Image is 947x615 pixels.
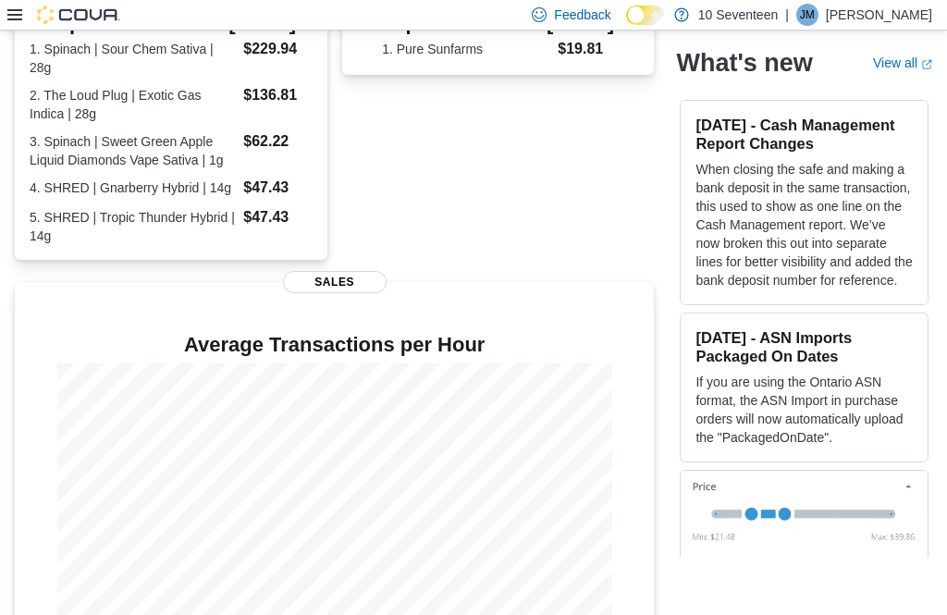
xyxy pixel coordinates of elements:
[626,6,665,25] input: Dark Mode
[554,6,610,24] span: Feedback
[30,334,639,356] h4: Average Transactions per Hour
[382,40,550,58] dt: 1. Pure Sunfarms
[695,328,913,365] h3: [DATE] - ASN Imports Packaged On Dates
[785,4,789,26] p: |
[30,132,236,169] dt: 3. Spinach | Sweet Green Apple Liquid Diamonds Vape Sativa | 1g
[695,160,913,289] p: When closing the safe and making a bank deposit in the same transaction, this used to show as one...
[921,58,932,69] svg: External link
[30,40,236,77] dt: 1. Spinach | Sour Chem Sativa | 28g
[243,177,312,199] dd: $47.43
[30,178,236,197] dt: 4. SHRED | Gnarberry Hybrid | 14g
[695,373,913,447] p: If you are using the Ontario ASN format, the ASN Import in purchase orders will now automatically...
[30,208,236,245] dt: 5. SHRED | Tropic Thunder Hybrid | 14g
[30,86,236,123] dt: 2. The Loud Plug | Exotic Gas Indica | 28g
[873,55,932,70] a: View allExternal link
[558,38,614,60] dd: $19.81
[800,4,815,26] span: JM
[283,271,387,293] span: Sales
[626,25,627,26] span: Dark Mode
[243,84,312,106] dd: $136.81
[826,4,932,26] p: [PERSON_NAME]
[243,206,312,228] dd: $47.43
[243,38,312,60] dd: $229.94
[698,4,778,26] p: 10 Seventeen
[243,130,312,153] dd: $62.22
[676,48,812,78] h2: What's new
[796,4,818,26] div: Jeremy Mead
[37,6,120,24] img: Cova
[695,116,913,153] h3: [DATE] - Cash Management Report Changes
